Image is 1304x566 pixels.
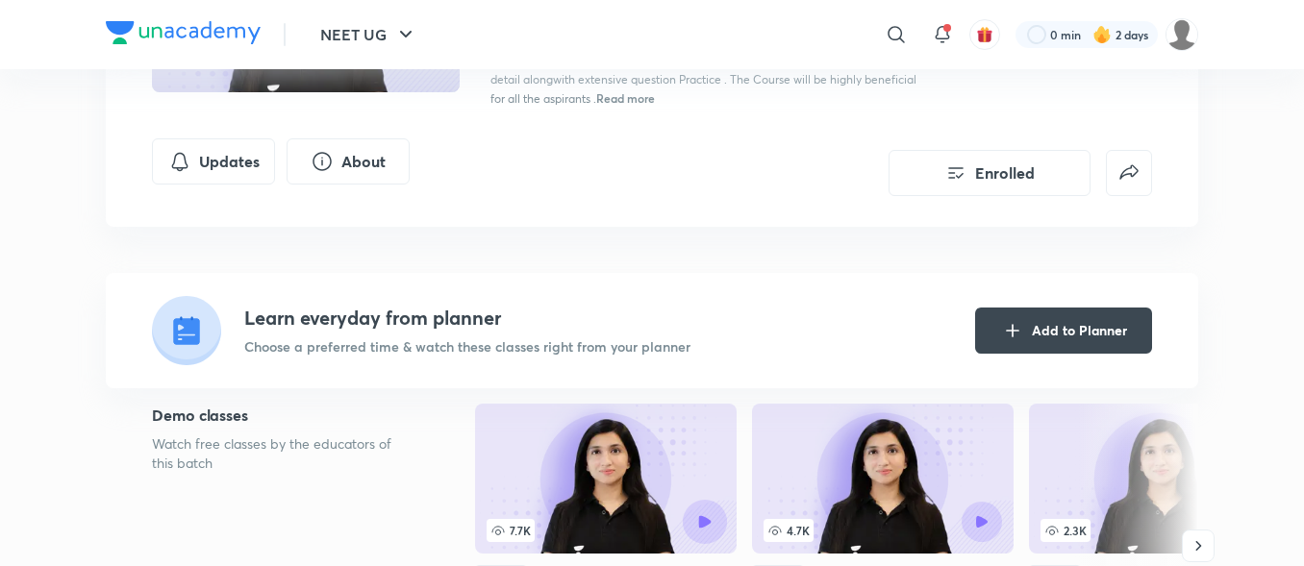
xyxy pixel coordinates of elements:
button: Add to Planner [975,308,1152,354]
img: Tarmanjot Singh [1166,18,1198,51]
button: Enrolled [889,150,1091,196]
img: Company Logo [106,21,261,44]
p: Choose a preferred time & watch these classes right from your planner [244,336,690,357]
button: avatar [969,19,1000,50]
img: streak [1092,25,1112,44]
h4: Learn everyday from planner [244,304,690,332]
p: Watch free classes by the educators of this batch [152,434,414,473]
img: avatar [976,26,993,43]
span: 4.7K [764,519,814,542]
a: Company Logo [106,21,261,49]
button: About [287,138,410,185]
button: Updates [152,138,275,185]
button: NEET UG [309,15,429,54]
span: Read more [596,90,655,106]
span: 2.3K [1041,519,1091,542]
span: 7.7K [487,519,535,542]
span: In this Course Educator [PERSON_NAME] will cover the Unit Ionic Equilibrium in detail alongwith e... [490,53,916,106]
h5: Demo classes [152,404,414,427]
button: false [1106,150,1152,196]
